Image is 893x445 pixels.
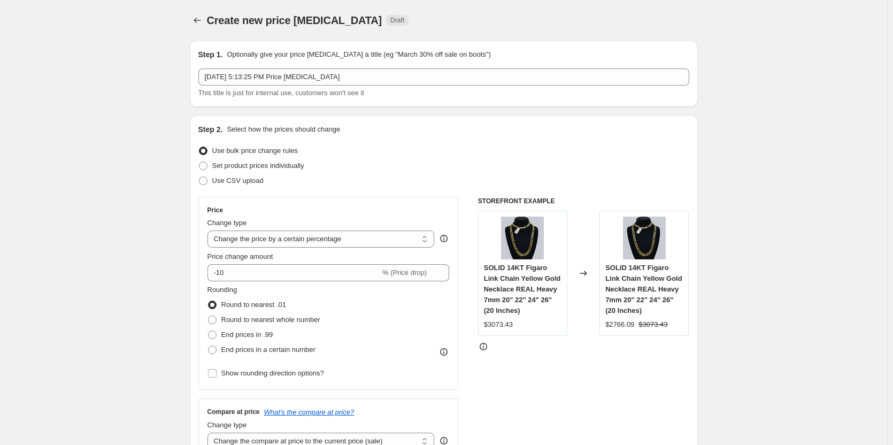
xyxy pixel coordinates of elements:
span: Use CSV upload [212,177,264,185]
h3: Compare at price [207,408,260,416]
span: Use bulk price change rules [212,147,298,155]
span: Round to nearest .01 [221,301,286,309]
span: Change type [207,219,247,227]
input: 30% off holiday sale [198,68,689,86]
img: 57_80x.jpg [501,217,544,259]
div: $3073.43 [484,319,513,330]
span: Rounding [207,286,237,294]
div: help [438,233,449,244]
input: -15 [207,264,380,281]
div: $2766.09 [605,319,634,330]
strike: $3073.43 [638,319,667,330]
h6: STOREFRONT EXAMPLE [478,197,689,205]
span: Round to nearest whole number [221,316,320,324]
span: Price change amount [207,252,273,260]
span: Draft [390,16,404,25]
button: Price change jobs [190,13,205,28]
span: SOLID 14KT Figaro Link Chain Yellow Gold Necklace REAL Heavy 7mm 20" 22" 24" 26" (20 Inches) [484,264,561,314]
p: Optionally give your price [MEDICAL_DATA] a title (eg "March 30% off sale on boots") [227,49,490,60]
span: Create new price [MEDICAL_DATA] [207,14,382,26]
h2: Step 1. [198,49,223,60]
span: End prices in .99 [221,331,273,339]
span: This title is just for internal use, customers won't see it [198,89,364,97]
h3: Price [207,206,223,214]
span: % (Price drop) [382,268,427,277]
span: Change type [207,421,247,429]
span: End prices in a certain number [221,346,315,354]
span: Set product prices individually [212,162,304,170]
h2: Step 2. [198,124,223,135]
img: 57_80x.jpg [623,217,666,259]
span: Show rounding direction options? [221,369,324,377]
span: SOLID 14KT Figaro Link Chain Yellow Gold Necklace REAL Heavy 7mm 20" 22" 24" 26" (20 Inches) [605,264,682,314]
button: What's the compare at price? [264,408,355,416]
p: Select how the prices should change [227,124,340,135]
